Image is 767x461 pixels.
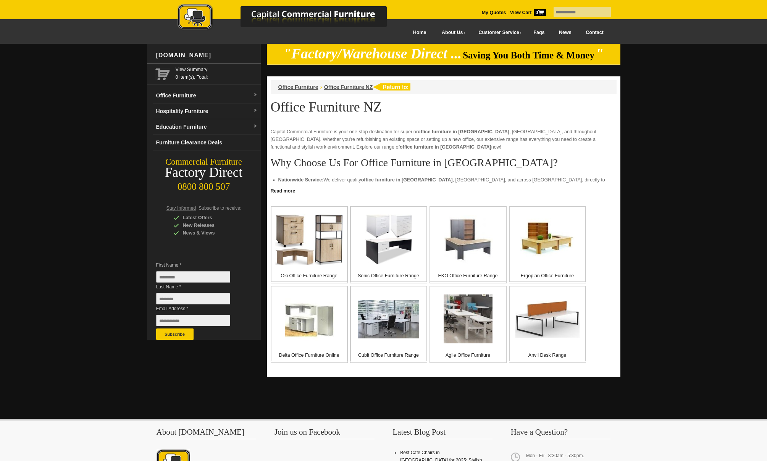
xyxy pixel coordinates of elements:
strong: Nationwide Service: [278,177,324,183]
p: Anvil Desk Range [510,351,585,359]
strong: office furniture in [GEOGRAPHIC_DATA] [418,129,509,134]
div: News & Views [173,229,246,237]
div: Factory Direct [147,167,261,178]
a: Agile Office Furniture Agile Office Furniture [430,286,507,363]
div: Latest Offers [173,214,246,222]
a: View Summary [176,66,258,73]
a: Ergoplan Office Furniture Ergoplan Office Furniture [509,206,586,283]
a: Sonic Office Furniture Range Sonic Office Furniture Range [350,206,427,283]
a: Education Furnituredropdown [153,119,261,135]
span: Saving You Both Time & Money [463,50,594,60]
p: Delta Office Furniture Online [271,351,347,359]
span: Email Address * [156,305,242,312]
a: Click to read more [267,185,620,195]
div: New Releases [173,222,246,229]
a: Furniture Clearance Deals [153,135,261,150]
a: News [552,24,578,41]
a: Office Furniture NZ [324,84,373,90]
a: My Quotes [482,10,506,15]
img: Agile Office Furniture [444,294,492,343]
a: EKO Office Furniture Range EKO Office Furniture Range [430,206,507,283]
h3: Have a Question? [511,428,611,439]
img: dropdown [253,124,258,129]
span: Last Name * [156,283,242,291]
span: Subscribe to receive: [199,205,241,211]
img: Capital Commercial Furniture Logo [157,4,424,32]
p: EKO Office Furniture Range [430,272,506,280]
h3: Join us on Facebook [275,428,375,439]
img: Anvil Desk Range [515,301,580,338]
img: return to [373,83,410,91]
span: First Name * [156,261,242,269]
strong: View Cart [510,10,546,15]
img: dropdown [253,93,258,97]
span: 0 item(s), Total: [176,66,258,80]
p: Agile Office Furniture [430,351,506,359]
img: Delta Office Furniture Online [285,294,334,343]
li: We deliver quality , [GEOGRAPHIC_DATA], and across [GEOGRAPHIC_DATA], directly to your doorstep. [278,176,609,191]
li: › [320,83,322,91]
img: Oki Office Furniture Range [275,214,343,265]
img: Sonic Office Furniture Range [365,214,412,265]
p: Sonic Office Furniture Range [351,272,426,280]
a: Capital Commercial Furniture Logo [157,4,424,34]
input: First Name * [156,271,230,283]
a: Customer Service [470,24,526,41]
div: 0800 800 507 [147,178,261,192]
img: dropdown [253,108,258,113]
a: About Us [433,24,470,41]
a: Oki Office Furniture Range Oki Office Furniture Range [271,206,348,283]
div: [DOMAIN_NAME] [153,44,261,67]
div: Commercial Furniture [147,157,261,167]
p: Cubit Office Furniture Range [351,351,426,359]
h3: About [DOMAIN_NAME] [157,428,257,439]
em: " [596,46,604,61]
strong: office furniture in [GEOGRAPHIC_DATA] [361,177,453,183]
a: Office Furniture [278,84,318,90]
a: View Cart0 [509,10,546,15]
p: Ergoplan Office Furniture [510,272,585,280]
img: Cubit Office Furniture Range [358,300,419,338]
input: Last Name * [156,293,230,304]
span: Stay Informed [166,205,196,211]
img: EKO Office Furniture Range [444,215,492,264]
p: Capital Commercial Furniture is your one-stop destination for superior , [GEOGRAPHIC_DATA], and t... [271,128,617,151]
a: Faqs [526,24,552,41]
strong: office furniture in [GEOGRAPHIC_DATA] [400,144,491,150]
a: Hospitality Furnituredropdown [153,104,261,119]
em: "Factory/Warehouse Direct ... [283,46,462,61]
input: Email Address * [156,315,230,326]
p: Oki Office Furniture Range [271,272,347,280]
img: Ergoplan Office Furniture [520,218,575,262]
button: Subscribe [156,328,194,340]
a: Office Furnituredropdown [153,88,261,104]
a: Anvil Desk Range Anvil Desk Range [509,286,586,363]
span: 0 [534,9,546,16]
a: Cubit Office Furniture Range Cubit Office Furniture Range [350,286,427,363]
a: Contact [578,24,610,41]
h1: Office Furniture NZ [271,100,617,114]
h3: Latest Blog Post [392,428,492,439]
h2: Why Choose Us For Office Furniture in [GEOGRAPHIC_DATA]? [271,157,617,168]
a: Delta Office Furniture Online Delta Office Furniture Online [271,286,348,363]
